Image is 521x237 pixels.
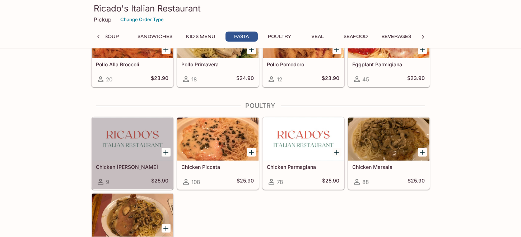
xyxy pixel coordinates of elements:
button: Pasta [225,32,258,42]
a: Chicken Parmagiana78$25.90 [262,117,344,190]
button: Change Order Type [117,14,167,25]
button: Add Eggplant Parmigiana [418,45,427,54]
button: Seafood [340,32,372,42]
h5: Eggplant Parmigiana [353,61,425,67]
h5: Pollo Pomodoro [267,61,340,67]
span: 18 [192,76,197,83]
span: 88 [363,179,369,185]
a: Pollo Pomodoro12$23.90 [262,15,344,87]
h5: Chicken [PERSON_NAME] [96,164,169,170]
button: Kid's Menu [182,32,220,42]
span: 108 [192,179,200,185]
h5: $25.90 [152,177,169,186]
h5: $25.90 [237,177,254,186]
h4: Poultry [91,102,430,110]
a: Pollo Primavera18$24.90 [177,15,259,87]
span: 12 [277,76,283,83]
button: Add Pollo Alla Broccoli [162,45,171,54]
h5: $23.90 [151,75,169,84]
button: Add Chicken Piccata [247,148,256,157]
div: Chicken Saltimbocca [92,194,173,237]
a: Eggplant Parmigiana45$23.90 [348,15,430,87]
a: Pollo Alla Broccoli20$23.90 [92,15,173,87]
button: Veal [302,32,334,42]
div: Pollo Pomodoro [263,15,344,58]
button: Sandwiches [134,32,177,42]
h5: $23.90 [322,75,340,84]
button: Add Chicken Saltimbocca [162,224,171,233]
div: Eggplant Parmigiana [348,15,429,58]
div: Chicken Piccata [177,118,259,161]
div: Pollo Primavera [177,15,259,58]
button: Soup [96,32,128,42]
h5: Pollo Primavera [182,61,254,67]
div: Chicken Alla Ricado [92,118,173,161]
button: Beverages [378,32,415,42]
h5: Chicken Parmagiana [267,164,340,170]
button: Add Pollo Primavera [247,45,256,54]
button: Add Chicken Parmagiana [332,148,341,157]
div: Chicken Parmagiana [263,118,344,161]
span: 9 [106,179,110,185]
p: Pickup [94,16,112,23]
span: 78 [277,179,283,185]
button: Add Chicken Marsala [418,148,427,157]
h5: Chicken Marsala [353,164,425,170]
h3: Ricado's Italian Restaurant [94,3,427,14]
span: 20 [106,76,113,83]
a: Chicken Piccata108$25.90 [177,117,259,190]
span: 45 [363,76,369,83]
h5: Chicken Piccata [182,164,254,170]
h5: $23.90 [408,75,425,84]
a: Chicken Marsala88$25.90 [348,117,430,190]
h5: $25.90 [322,177,340,186]
div: Chicken Marsala [348,118,429,161]
a: Chicken [PERSON_NAME]9$25.90 [92,117,173,190]
div: Pollo Alla Broccoli [92,15,173,58]
h5: Pollo Alla Broccoli [96,61,169,67]
h5: $25.90 [408,177,425,186]
button: Poultry [264,32,296,42]
button: Add Chicken Alla Ricado [162,148,171,157]
button: Add Pollo Pomodoro [332,45,341,54]
h5: $24.90 [237,75,254,84]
